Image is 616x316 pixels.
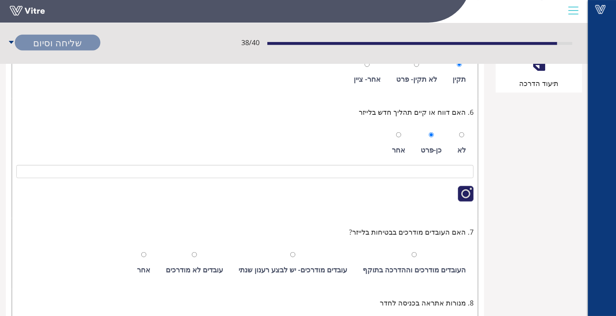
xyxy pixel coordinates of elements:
[500,78,578,89] div: תיעוד הדרכה
[8,35,15,51] span: caret-down
[354,74,381,84] div: אחר- ציין
[396,74,437,84] div: לא תקין- פרט
[241,37,260,48] span: 38 / 40
[166,264,223,275] div: עובדים לא מודרכים
[137,264,150,275] div: אחר
[457,144,466,155] div: לא
[359,107,474,118] span: 6. האם דווח או קיים תהליך חדש בלייזר
[363,264,466,275] div: העובדים מודרכים וההדרכה בתוקף
[349,226,474,237] span: 7. האם העובדים מודרכים בבטיחות בלייזר?
[239,264,347,275] div: עובדים מודרכים- יש לבצע רענון שנתי
[392,144,405,155] div: אחר
[421,144,442,155] div: כן-פרט
[453,74,466,84] div: תקין
[380,297,474,308] span: 8. מנורות אתראה בכניסה לחדר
